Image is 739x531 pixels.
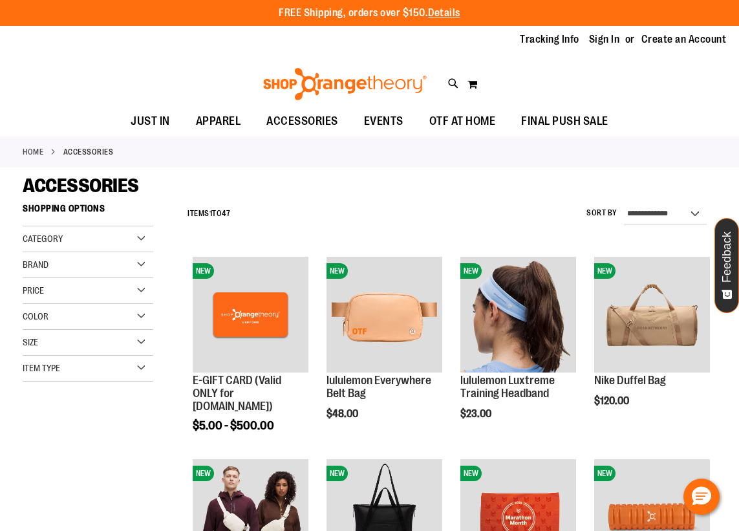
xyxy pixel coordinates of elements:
[23,146,43,158] a: Home
[23,175,139,197] span: ACCESSORIES
[23,337,38,347] span: Size
[460,263,482,279] span: NEW
[327,257,442,374] a: lululemon Everywhere Belt Bag NEW
[187,204,230,224] h2: Items to
[588,250,716,440] div: product
[327,257,442,373] img: lululemon Everywhere Belt Bag
[520,32,579,47] a: Tracking Info
[721,232,733,283] span: Feedback
[222,209,230,218] span: 47
[23,197,153,226] strong: Shopping Options
[183,107,254,136] a: APPAREL
[714,218,739,313] button: Feedback - Show survey
[193,419,274,432] span: $5.00 - $500.00
[320,250,449,452] div: product
[193,263,214,279] span: NEW
[23,363,60,373] span: Item Type
[118,107,183,136] a: JUST IN
[460,466,482,481] span: NEW
[193,257,308,373] img: E-GIFT CARD (Valid ONLY for ShopOrangetheory.com)
[460,374,555,400] a: lululemon Luxtreme Training Headband
[594,374,666,387] a: Nike Duffel Bag
[460,257,576,374] a: lululemon Luxtreme Training HeadbandNEW
[253,107,351,136] a: ACCESSORIES
[683,479,720,515] button: Hello, have a question? Let’s chat.
[327,466,348,481] span: NEW
[23,233,63,244] span: Category
[521,107,608,136] span: FINAL PUSH SALE
[589,32,620,47] a: Sign In
[428,7,460,19] a: Details
[586,208,617,219] label: Sort By
[327,263,348,279] span: NEW
[63,146,114,158] strong: ACCESSORIES
[641,32,727,47] a: Create an Account
[454,250,583,452] div: product
[594,395,631,407] span: $120.00
[594,263,616,279] span: NEW
[460,408,493,420] span: $23.00
[594,466,616,481] span: NEW
[351,107,416,136] a: EVENTS
[193,257,308,374] a: E-GIFT CARD (Valid ONLY for ShopOrangetheory.com)NEW
[131,107,170,136] span: JUST IN
[261,68,429,100] img: Shop Orangetheory
[327,408,360,420] span: $48.00
[193,466,214,481] span: NEW
[23,311,48,321] span: Color
[186,250,315,465] div: product
[279,6,460,21] p: FREE Shipping, orders over $150.
[429,107,496,136] span: OTF AT HOME
[23,259,48,270] span: Brand
[594,257,710,373] img: Nike Duffel Bag
[508,107,621,136] a: FINAL PUSH SALE
[209,209,213,218] span: 1
[196,107,241,136] span: APPAREL
[266,107,338,136] span: ACCESSORIES
[327,374,431,400] a: lululemon Everywhere Belt Bag
[460,257,576,373] img: lululemon Luxtreme Training Headband
[594,257,710,374] a: Nike Duffel BagNEW
[364,107,403,136] span: EVENTS
[416,107,509,136] a: OTF AT HOME
[23,285,44,296] span: Price
[193,374,281,413] a: E-GIFT CARD (Valid ONLY for [DOMAIN_NAME])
